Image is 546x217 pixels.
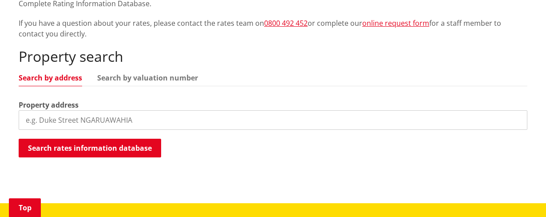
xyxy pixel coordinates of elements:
button: Search rates information database [19,139,161,157]
a: Top [9,198,41,217]
a: Search by address [19,74,82,81]
h2: Property search [19,48,527,65]
input: e.g. Duke Street NGARUAWAHIA [19,110,527,130]
label: Property address [19,100,79,110]
a: Search by valuation number [97,74,198,81]
a: 0800 492 452 [264,18,308,28]
p: If you have a question about your rates, please contact the rates team on or complete our for a s... [19,18,527,39]
a: online request form [362,18,429,28]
